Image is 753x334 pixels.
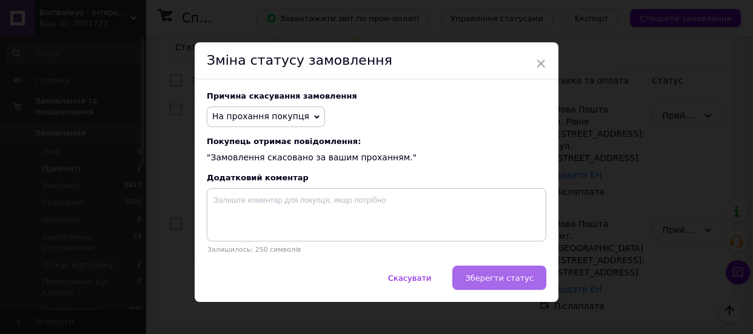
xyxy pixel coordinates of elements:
[388,273,431,283] span: Скасувати
[207,137,546,164] div: "Замовлення скасовано за вашим проханням."
[207,91,546,100] div: Причина скасування замовлення
[452,266,546,290] button: Зберегти статус
[535,53,546,74] span: ×
[465,273,534,283] span: Зберегти статус
[375,266,444,290] button: Скасувати
[207,173,546,182] div: Додатковий коментар
[207,137,546,146] span: Покупець отримає повідомлення:
[212,111,309,121] span: На прохання покупця
[195,42,558,79] div: Зміна статусу замовлення
[207,246,546,254] p: Залишилось: 250 символів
